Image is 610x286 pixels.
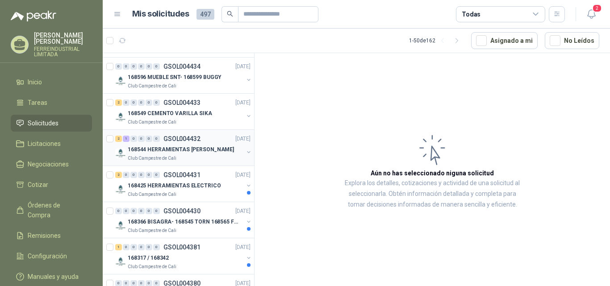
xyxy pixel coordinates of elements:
img: Company Logo [115,148,126,158]
span: Órdenes de Compra [28,200,84,220]
a: Manuales y ayuda [11,268,92,285]
div: 0 [130,172,137,178]
p: 168366 BISAGRA- 168545 TORN 168565 FRAG 168547 CIN [128,218,239,226]
div: 0 [138,99,145,106]
a: Tareas [11,94,92,111]
a: Cotizar [11,176,92,193]
div: 0 [153,63,160,70]
p: [DATE] [235,99,251,107]
img: Company Logo [115,75,126,86]
p: Club Campestre de Cali [128,83,176,90]
a: Licitaciones [11,135,92,152]
div: 0 [153,99,160,106]
span: 497 [196,9,214,20]
span: Inicio [28,77,42,87]
p: Club Campestre de Cali [128,119,176,126]
img: Company Logo [115,184,126,195]
p: GSOL004433 [163,99,201,106]
div: 2 [115,99,122,106]
div: 0 [146,172,152,178]
a: 2 0 0 0 0 0 GSOL004433[DATE] Company Logo168549 CEMENTO VARILLA SIKAClub Campestre de Cali [115,97,252,126]
span: Negociaciones [28,159,69,169]
a: 0 0 0 0 0 0 GSOL004434[DATE] Company Logo168596 MUEBLE SNT- 168599 BUGGYClub Campestre de Cali [115,61,252,90]
p: Explora los detalles, cotizaciones y actividad de una solicitud al seleccionarla. Obtén informaci... [344,178,521,210]
p: 168317 / 168342 [128,254,169,262]
p: [DATE] [235,171,251,179]
div: 0 [115,63,122,70]
span: Tareas [28,98,47,108]
div: 0 [138,244,145,250]
div: 2 [115,172,122,178]
button: Asignado a mi [471,32,538,49]
img: Company Logo [115,220,126,231]
p: GSOL004434 [163,63,201,70]
div: 0 [123,172,130,178]
div: 0 [153,172,160,178]
div: 0 [146,99,152,106]
span: 2 [592,4,602,12]
img: Company Logo [115,112,126,122]
span: Manuales y ayuda [28,272,79,282]
a: Inicio [11,74,92,91]
p: Club Campestre de Cali [128,155,176,162]
div: 0 [123,244,130,250]
span: Configuración [28,251,67,261]
p: GSOL004432 [163,136,201,142]
span: search [227,11,233,17]
div: 1 - 50 de 162 [409,33,464,48]
p: [DATE] [235,243,251,252]
a: Negociaciones [11,156,92,173]
a: 1 0 0 0 0 0 GSOL004381[DATE] Company Logo168317 / 168342Club Campestre de Cali [115,242,252,270]
div: 0 [153,244,160,250]
div: 0 [138,172,145,178]
div: 0 [138,136,145,142]
p: [DATE] [235,62,251,71]
span: Licitaciones [28,139,61,149]
p: GSOL004381 [163,244,201,250]
h1: Mis solicitudes [132,8,189,21]
p: 168549 CEMENTO VARILLA SIKA [128,109,212,118]
div: 0 [123,99,130,106]
p: FERREINDUSTRIAL LIMITADA [34,46,92,57]
div: 1 [115,244,122,250]
div: 0 [115,208,122,214]
div: 0 [130,244,137,250]
p: Club Campestre de Cali [128,191,176,198]
div: 1 [123,136,130,142]
span: Remisiones [28,231,61,240]
span: Solicitudes [28,118,58,128]
div: 0 [123,208,130,214]
img: Company Logo [115,256,126,267]
div: 0 [153,136,160,142]
a: 2 0 0 0 0 0 GSOL004431[DATE] Company Logo168425 HERRAMIENTAS ELECTRICOClub Campestre de Cali [115,170,252,198]
a: Configuración [11,248,92,265]
div: 0 [130,63,137,70]
p: 168596 MUEBLE SNT- 168599 BUGGY [128,73,221,82]
div: 0 [138,208,145,214]
h3: Aún no has seleccionado niguna solicitud [371,168,494,178]
a: Órdenes de Compra [11,197,92,224]
button: No Leídos [545,32,599,49]
p: 168544 HERRAMIENTAS [PERSON_NAME] [128,145,234,154]
a: 2 1 0 0 0 0 GSOL004432[DATE] Company Logo168544 HERRAMIENTAS [PERSON_NAME]Club Campestre de Cali [115,133,252,162]
p: 168425 HERRAMIENTAS ELECTRICO [128,182,221,190]
div: 0 [130,136,137,142]
div: 2 [115,136,122,142]
div: 0 [146,244,152,250]
div: 0 [146,136,152,142]
p: Club Campestre de Cali [128,263,176,270]
a: Remisiones [11,227,92,244]
div: 0 [130,208,137,214]
div: 0 [146,63,152,70]
div: Todas [462,9,480,19]
p: [PERSON_NAME] [PERSON_NAME] [34,32,92,45]
p: Club Campestre de Cali [128,227,176,234]
p: [DATE] [235,207,251,216]
div: 0 [130,99,137,106]
img: Logo peakr [11,11,56,21]
div: 0 [146,208,152,214]
div: 0 [138,63,145,70]
a: 0 0 0 0 0 0 GSOL004430[DATE] Company Logo168366 BISAGRA- 168545 TORN 168565 FRAG 168547 CINClub C... [115,206,252,234]
div: 0 [123,63,130,70]
p: [DATE] [235,135,251,143]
